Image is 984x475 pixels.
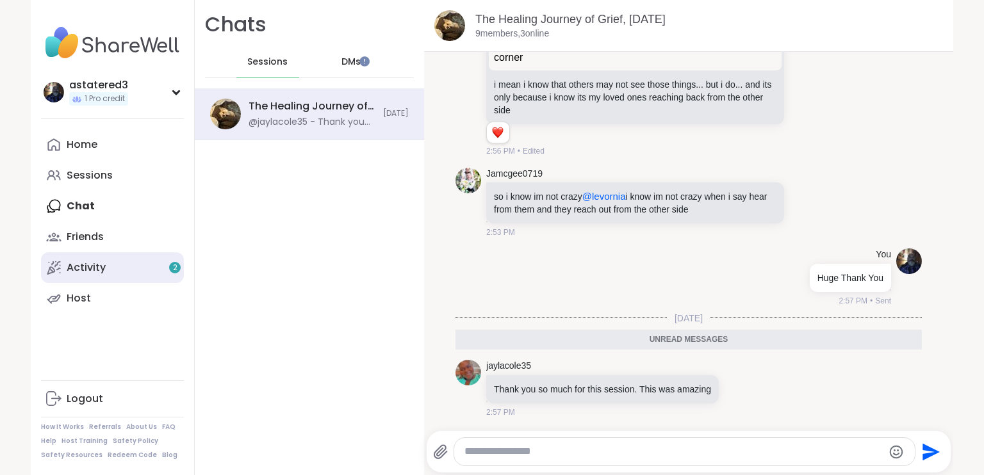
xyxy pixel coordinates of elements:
[67,230,104,244] div: Friends
[249,116,375,129] div: @jaylacole35 - Thank you so much for this session. This was amazing
[667,312,710,325] span: [DATE]
[44,82,64,102] img: astatered3
[41,160,184,191] a: Sessions
[41,437,56,446] a: Help
[61,437,108,446] a: Host Training
[464,445,883,458] textarea: Type your message
[896,248,922,274] img: https://sharewell-space-live.sfo3.digitaloceanspaces.com/user-generated/427d64b0-a811-4e4d-940e-d...
[67,291,91,305] div: Host
[455,330,922,350] div: Unread messages
[494,78,776,117] p: i mean i know that others may not see those things... but i do... and its only because i know its...
[67,392,103,406] div: Logout
[434,10,465,41] img: The Healing Journey of Grief, Aug 09
[475,13,666,26] a: The Healing Journey of Grief, [DATE]
[839,295,867,307] span: 2:57 PM
[870,295,873,307] span: •
[518,145,520,157] span: •
[113,437,158,446] a: Safety Policy
[67,261,106,275] div: Activity
[41,283,184,314] a: Host
[249,99,375,113] div: The Healing Journey of Grief, [DATE]
[487,122,509,143] div: Reaction list
[162,451,177,460] a: Blog
[876,248,891,261] h4: You
[89,423,121,431] a: Referrals
[85,93,125,104] span: 1 Pro credit
[108,451,157,460] a: Redeem Code
[41,423,84,431] a: How It Works
[523,145,545,157] span: Edited
[817,271,883,284] p: Huge Thank You
[41,20,184,65] img: ShareWell Nav Logo
[247,56,288,68] span: Sessions
[889,444,904,460] button: Emoji picker
[41,383,184,414] a: Logout
[126,423,157,431] a: About Us
[41,451,102,460] a: Safety Resources
[486,168,543,181] a: Jamcgee0719
[582,191,626,202] span: @levornia
[41,252,184,283] a: Activity2
[486,360,531,373] a: jaylacole35
[455,168,481,193] img: https://sharewell-space-live.sfo3.digitaloceanspaces.com/user-generated/3602621c-eaa5-4082-863a-9...
[210,99,241,129] img: The Healing Journey of Grief, Aug 09
[69,78,128,92] div: astatered3
[359,56,370,67] iframe: Spotlight
[173,262,177,273] span: 2
[486,145,515,157] span: 2:56 PM
[486,407,515,418] span: 2:57 PM
[41,221,184,252] a: Friends
[67,138,97,152] div: Home
[455,360,481,385] img: https://sharewell-space-live.sfo3.digitaloceanspaces.com/user-generated/67f18d67-b33d-4f07-9c04-1...
[205,10,266,39] h1: Chats
[486,227,515,238] span: 2:53 PM
[341,56,361,68] span: DMs
[41,129,184,160] a: Home
[915,437,944,466] button: Send
[162,423,176,431] a: FAQ
[491,127,504,138] button: Reactions: love
[383,108,409,119] span: [DATE]
[494,383,711,396] p: Thank you so much for this session. This was amazing
[67,168,113,182] div: Sessions
[475,28,549,40] p: 9 members, 3 online
[875,295,891,307] span: Sent
[494,190,776,216] p: so i know im not crazy i know im not crazy when i say hear from them and they reach out from the ...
